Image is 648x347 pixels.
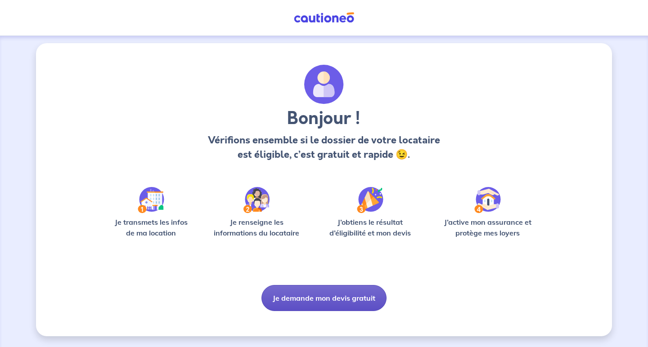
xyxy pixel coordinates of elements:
[290,12,358,23] img: Cautioneo
[108,217,194,238] p: Je transmets les infos de ma location
[205,108,442,129] h3: Bonjour !
[243,187,270,213] img: /static/c0a346edaed446bb123850d2d04ad552/Step-2.svg
[138,187,164,213] img: /static/90a569abe86eec82015bcaae536bd8e6/Step-1.svg
[357,187,383,213] img: /static/f3e743aab9439237c3e2196e4328bba9/Step-3.svg
[208,217,305,238] p: Je renseigne les informations du locataire
[304,65,344,104] img: archivate
[205,133,442,162] p: Vérifions ensemble si le dossier de votre locataire est éligible, c’est gratuit et rapide 😉.
[435,217,540,238] p: J’active mon assurance et protège mes loyers
[474,187,501,213] img: /static/bfff1cf634d835d9112899e6a3df1a5d/Step-4.svg
[319,217,421,238] p: J’obtiens le résultat d’éligibilité et mon devis
[261,285,387,311] button: Je demande mon devis gratuit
